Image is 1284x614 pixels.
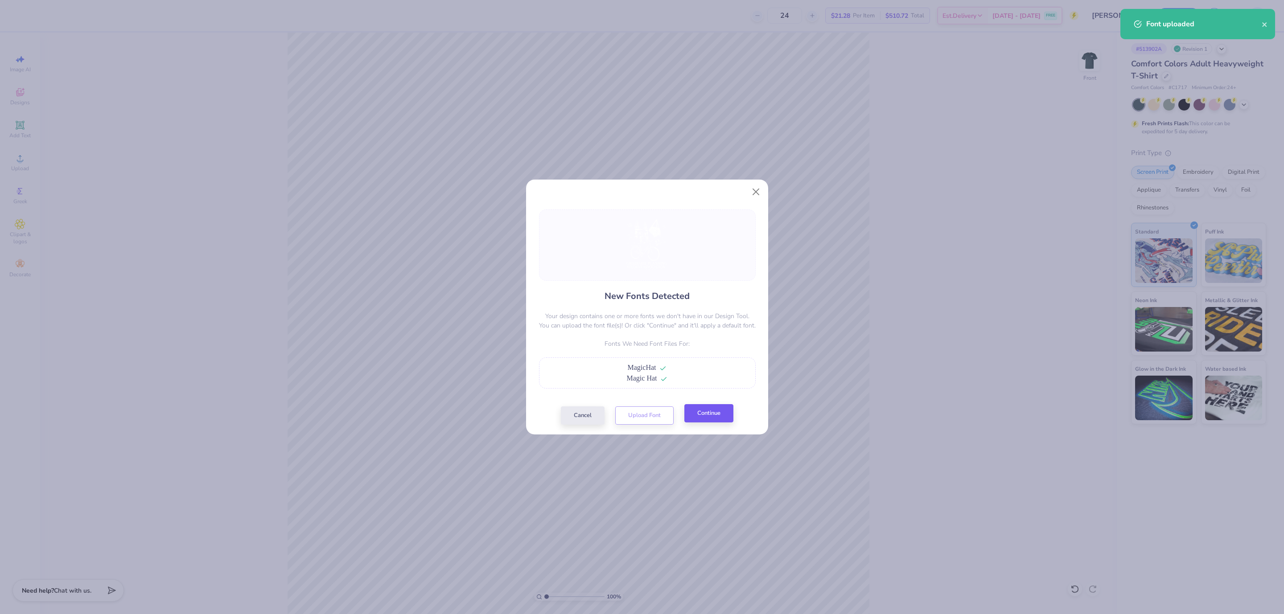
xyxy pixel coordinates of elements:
div: Font uploaded [1146,19,1262,29]
button: Continue [684,404,733,422]
button: Cancel [561,406,605,425]
p: Your design contains one or more fonts we don't have in our Design Tool. You can upload the font ... [539,311,756,330]
span: Magic Hat [627,374,657,382]
h4: New Fonts Detected [605,290,690,303]
button: Close [748,183,765,200]
span: MagicHat [628,364,656,371]
button: close [1262,19,1268,29]
p: Fonts We Need Font Files For: [539,339,756,348]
